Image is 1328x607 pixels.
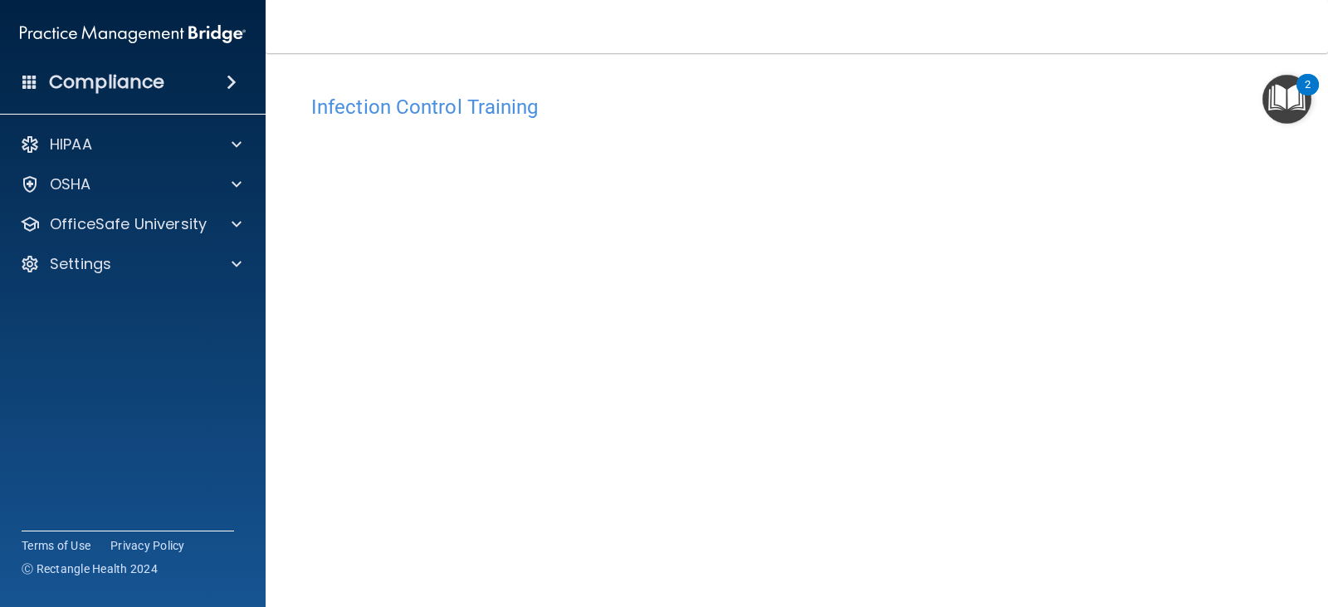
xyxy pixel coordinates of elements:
[22,560,158,577] span: Ⓒ Rectangle Health 2024
[22,537,90,554] a: Terms of Use
[50,254,111,274] p: Settings
[110,537,185,554] a: Privacy Policy
[50,214,207,234] p: OfficeSafe University
[20,17,246,51] img: PMB logo
[20,174,242,194] a: OSHA
[20,135,242,154] a: HIPAA
[49,71,164,94] h4: Compliance
[311,96,1282,118] h4: Infection Control Training
[1305,85,1311,106] div: 2
[1262,75,1311,124] button: Open Resource Center, 2 new notifications
[1041,497,1308,563] iframe: Drift Widget Chat Controller
[20,214,242,234] a: OfficeSafe University
[50,174,91,194] p: OSHA
[50,135,92,154] p: HIPAA
[20,254,242,274] a: Settings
